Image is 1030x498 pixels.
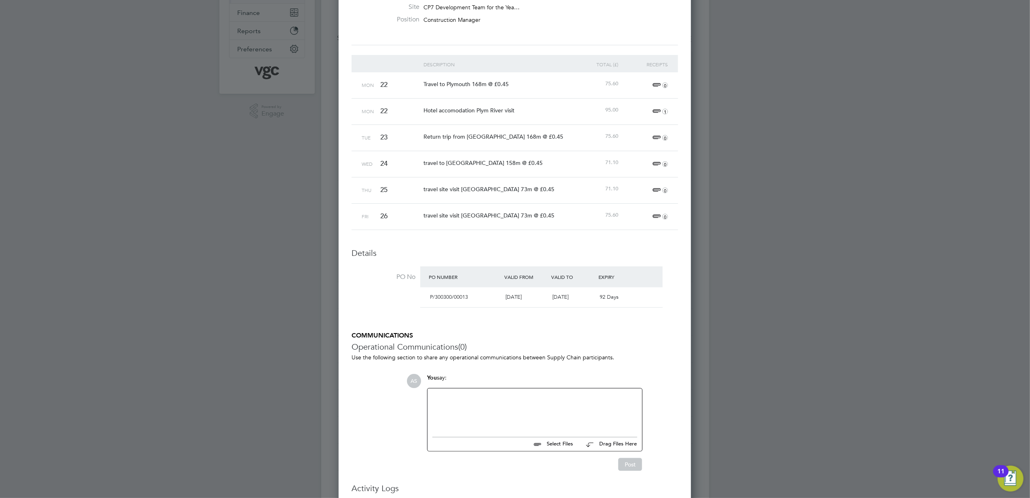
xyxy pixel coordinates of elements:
[430,293,468,300] span: P/300300/00013
[605,211,618,218] span: 75.60
[352,483,678,494] h3: Activity Logs
[553,293,569,300] span: [DATE]
[605,159,618,166] span: 71.10
[423,107,514,114] span: Hotel accomodation Plym River visit
[362,213,369,219] span: Fri
[423,16,480,23] span: Construction Manager
[506,293,522,300] span: [DATE]
[605,185,618,192] span: 71.10
[605,80,618,87] span: 75.60
[997,471,1005,482] div: 11
[407,374,421,388] span: AS
[375,15,419,24] label: Position
[998,466,1024,492] button: Open Resource Center, 11 new notifications
[423,159,543,167] span: travel to [GEOGRAPHIC_DATA] 158m @ £0.45
[362,108,374,114] span: Mon
[421,55,571,74] div: Description
[662,82,668,88] i: 0
[362,82,374,88] span: Mon
[352,248,678,258] h3: Details
[423,4,520,11] span: CP7 Development Team for the Yea…
[352,354,678,361] p: Use the following section to share any operational communications between Supply Chain participants.
[620,55,670,74] div: Receipts
[605,106,618,113] span: 95.00
[423,186,554,193] span: travel site visit [GEOGRAPHIC_DATA] 73m @ £0.45
[380,107,388,115] span: 22
[662,214,668,219] i: 0
[458,342,467,352] span: (0)
[600,293,619,300] span: 92 Days
[662,161,668,167] i: 0
[571,55,620,74] div: Total (£)
[618,458,642,471] button: Post
[380,133,388,141] span: 23
[423,212,554,219] span: travel site visit [GEOGRAPHIC_DATA] 73m @ £0.45
[380,186,388,194] span: 25
[550,270,597,284] div: Valid To
[427,270,502,284] div: PO Number
[596,270,644,284] div: Expiry
[380,80,388,89] span: 22
[662,188,668,193] i: 0
[380,212,388,220] span: 26
[362,187,371,193] span: Thu
[362,134,371,141] span: Tue
[662,135,668,141] i: 0
[662,109,668,114] i: 1
[427,374,642,388] div: say:
[579,436,637,453] button: Drag Files Here
[375,3,419,11] label: Site
[427,374,437,381] span: You
[352,331,678,340] h5: COMMUNICATIONS
[423,133,563,140] span: Return trip from [GEOGRAPHIC_DATA] 168m @ £0.45
[352,273,415,281] label: PO No
[502,270,550,284] div: Valid From
[352,342,678,352] h3: Operational Communications
[380,159,388,168] span: 24
[423,80,509,88] span: Travel to Plymouth 168m @ £0.45
[362,160,373,167] span: Wed
[605,133,618,139] span: 75.60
